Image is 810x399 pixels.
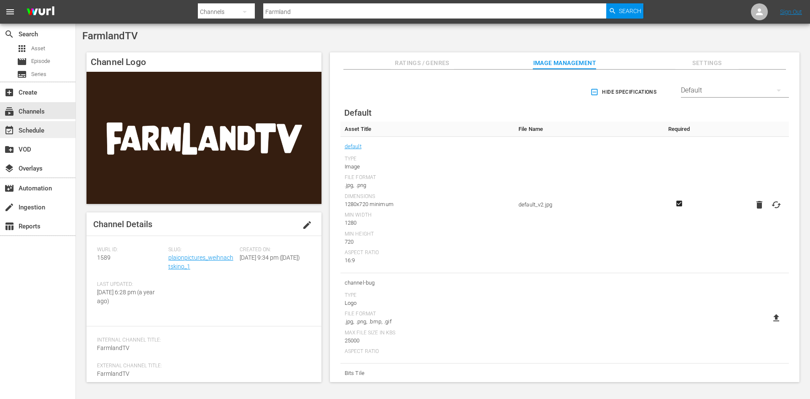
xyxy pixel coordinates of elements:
span: menu [5,7,15,17]
div: Aspect Ratio [345,348,510,355]
span: [DATE] 9:34 pm ([DATE]) [240,254,300,261]
div: Image [345,163,510,171]
button: edit [297,215,317,235]
span: Image Management [533,58,596,68]
div: Type [345,156,510,163]
span: VOD [4,144,14,155]
span: Episode [17,57,27,67]
span: [DATE] 6:28 pm (a year ago) [97,289,155,304]
div: .jpg, .png [345,181,510,190]
span: FarmlandTV [82,30,138,42]
th: Asset Title [340,122,514,137]
img: ans4CAIJ8jUAAAAAAAAAAAAAAAAAAAAAAAAgQb4GAAAAAAAAAAAAAAAAAAAAAAAAJMjXAAAAAAAAAAAAAAAAAAAAAAAAgAT5G... [20,2,61,22]
span: Default [344,108,372,118]
span: Asset [31,44,45,53]
div: Aspect Ratio [345,250,510,256]
span: layers [4,163,14,174]
span: channel-bug [345,277,510,288]
div: Dimensions [345,193,510,200]
span: edit [302,220,312,230]
span: Ratings / Genres [391,58,454,68]
div: 1280x720 minimum [345,200,510,209]
span: Created On: [240,247,307,253]
div: Logo [345,299,510,307]
span: Hide Specifications [592,88,656,97]
button: Search [606,3,643,19]
th: Required [661,122,697,137]
span: Channels [4,106,14,117]
div: Type [345,292,510,299]
div: 16:9 [345,256,510,265]
span: Wurl ID: [97,247,164,253]
span: Series [17,69,27,79]
span: Internal Channel Title: [97,337,307,344]
span: Search [619,3,641,19]
span: Slug: [168,247,235,253]
a: default [345,141,362,152]
div: 25000 [345,337,510,345]
div: File Format [345,311,510,318]
svg: Required [674,200,684,207]
img: FarmlandTV [86,72,321,204]
span: Settings [675,58,739,68]
span: Schedule [4,125,14,136]
a: plaionpictures_weihnachtskino_1 [168,254,233,270]
a: Sign Out [780,8,802,15]
th: File Name [514,122,661,137]
div: .jpg, .png, .bmp, .gif [345,318,510,326]
span: FarmlandTV [97,345,130,351]
button: Hide Specifications [589,80,660,104]
div: File Format [345,174,510,181]
span: Bits Tile [345,368,510,379]
span: Last Updated: [97,281,164,288]
div: Max File Size In Kbs [345,330,510,337]
span: Episode [31,57,50,65]
span: Ingestion [4,202,14,212]
span: FarmlandTV [97,370,130,377]
div: 1280 [345,219,510,227]
span: Automation [4,183,14,193]
td: default_v2.jpg [514,137,661,273]
span: Series [31,70,46,79]
div: Default [681,79,789,102]
span: Reports [4,221,14,231]
h4: Channel Logo [86,52,321,72]
span: Create [4,87,14,98]
div: Min Height [345,231,510,238]
div: 720 [345,238,510,246]
span: Channel Details [93,219,152,229]
span: External Channel Title: [97,363,307,369]
span: 1589 [97,254,111,261]
span: Search [4,29,14,39]
span: Asset [17,43,27,54]
div: Min Width [345,212,510,219]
